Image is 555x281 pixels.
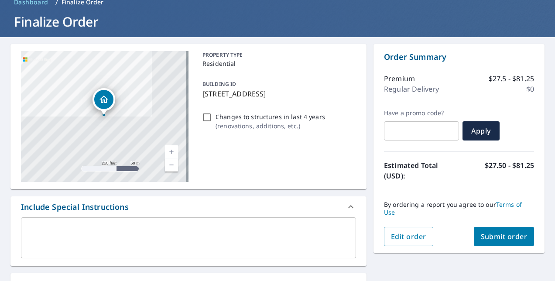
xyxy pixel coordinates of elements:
span: Submit order [481,232,528,241]
p: $0 [526,84,534,94]
p: By ordering a report you agree to our [384,201,534,216]
p: Order Summary [384,51,534,63]
p: BUILDING ID [202,80,236,88]
p: $27.5 - $81.25 [489,73,534,84]
p: Estimated Total (USD): [384,160,459,181]
p: Changes to structures in last 4 years [216,112,325,121]
p: $27.50 - $81.25 [485,160,534,181]
a: Current Level 17, Zoom In [165,145,178,158]
p: Residential [202,59,353,68]
div: Include Special Instructions [10,196,367,217]
p: PROPERTY TYPE [202,51,353,59]
button: Apply [462,121,500,140]
span: Apply [469,126,493,136]
h1: Finalize Order [10,13,545,31]
div: Dropped pin, building 1, Residential property, 5145 Ponderosa Rd Morganton, NC 28655 [92,88,115,115]
p: ( renovations, additions, etc. ) [216,121,325,130]
a: Terms of Use [384,200,522,216]
p: Premium [384,73,415,84]
label: Have a promo code? [384,109,459,117]
span: Edit order [391,232,426,241]
button: Submit order [474,227,534,246]
p: [STREET_ADDRESS] [202,89,353,99]
button: Edit order [384,227,433,246]
a: Current Level 17, Zoom Out [165,158,178,171]
p: Regular Delivery [384,84,439,94]
div: Include Special Instructions [21,201,129,213]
